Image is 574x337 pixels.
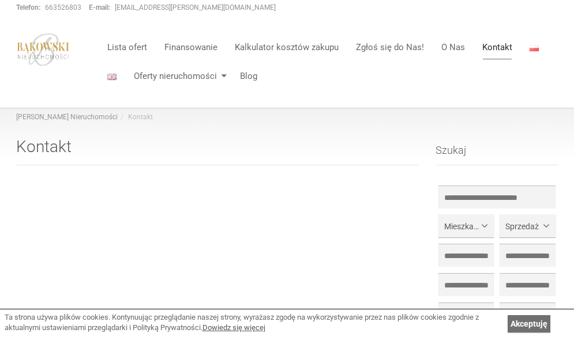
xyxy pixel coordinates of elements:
a: [PERSON_NAME] Nieruchomości [16,113,118,121]
a: Blog [231,65,257,88]
a: Oferty nieruchomości [125,65,231,88]
img: Polski [530,45,539,51]
h1: Kontakt [16,138,419,165]
a: Kalkulator kosztów zakupu [226,36,347,59]
a: O Nas [433,36,474,59]
a: Lista ofert [99,36,156,59]
img: English [107,74,117,80]
a: Dowiedz się więcej [202,323,265,332]
span: Sprzedaż [505,221,541,232]
strong: Telefon: [16,3,40,12]
img: logo [16,33,71,66]
span: Mieszkanie [444,221,479,232]
strong: E-mail: [89,3,110,12]
button: Sprzedaż [500,214,555,237]
h3: Szukaj [436,145,558,165]
a: [EMAIL_ADDRESS][PERSON_NAME][DOMAIN_NAME] [115,3,276,12]
a: Finansowanie [156,36,226,59]
a: Akceptuję [508,315,550,332]
a: Kontakt [474,36,521,59]
li: Kontakt [118,112,153,122]
a: 663526803 [45,3,81,12]
div: Ta strona używa plików cookies. Kontynuując przeglądanie naszej strony, wyrażasz zgodę na wykorzy... [5,312,502,334]
button: Mieszkanie [438,214,494,237]
a: Zgłoś się do Nas! [347,36,433,59]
